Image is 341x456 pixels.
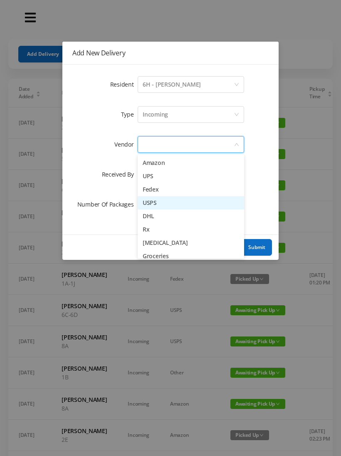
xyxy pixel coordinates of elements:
div: Add New Delivery [72,48,269,57]
i: icon: down [234,82,239,88]
li: Rx [138,223,244,236]
i: icon: down [234,142,239,148]
label: Type [121,110,138,118]
label: Received By [102,170,138,178]
button: Submit [242,239,272,256]
div: 6H - Diandra D'Achille [143,77,201,92]
form: Add New Delivery [72,75,269,214]
li: DHL [138,209,244,223]
label: Number Of Packages [77,200,138,208]
li: USPS [138,196,244,209]
i: icon: down [234,112,239,118]
li: Amazon [138,156,244,169]
label: Vendor [114,140,138,148]
label: Resident [110,80,138,88]
li: Fedex [138,183,244,196]
li: Groceries [138,249,244,263]
div: Incoming [143,107,168,122]
li: [MEDICAL_DATA] [138,236,244,249]
li: UPS [138,169,244,183]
